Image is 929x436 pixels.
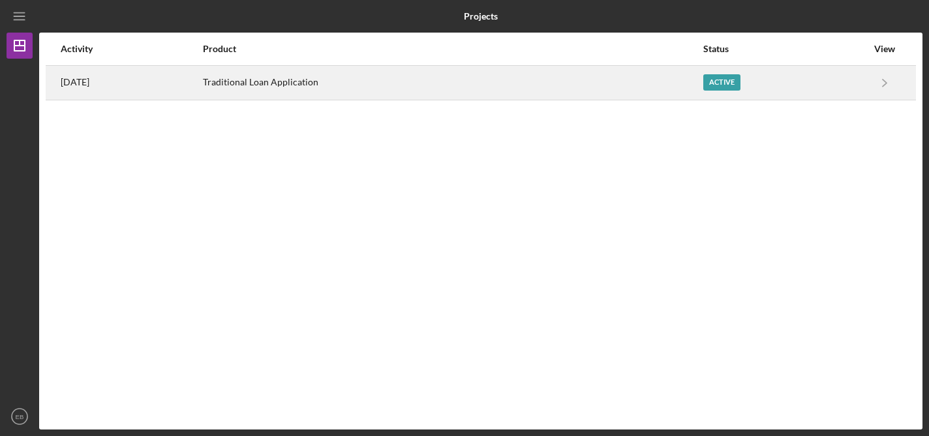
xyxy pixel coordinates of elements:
div: Activity [61,44,202,54]
div: Active [703,74,740,91]
div: View [868,44,901,54]
div: Traditional Loan Application [203,66,702,99]
text: EB [16,413,24,420]
b: Projects [464,11,498,22]
div: Status [703,44,867,54]
time: 2025-10-03 21:35 [61,77,89,87]
button: EB [7,403,33,429]
div: Product [203,44,702,54]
